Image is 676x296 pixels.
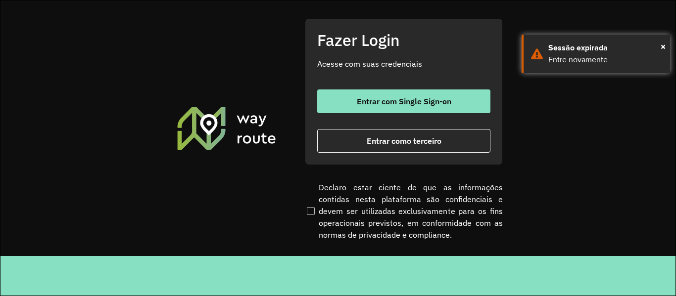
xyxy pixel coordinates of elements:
div: Sessão expirada [548,42,663,54]
p: Acesse com suas credenciais [317,58,490,70]
span: Entrar como terceiro [367,137,441,145]
button: Close [661,39,666,54]
button: button [317,89,490,113]
h2: Fazer Login [317,31,490,49]
span: Entrar com Single Sign-on [357,97,451,105]
button: button [317,129,490,153]
label: Declaro estar ciente de que as informações contidas nesta plataforma são confidenciais e devem se... [305,181,503,241]
img: Roteirizador AmbevTech [176,105,278,151]
span: × [661,39,666,54]
div: Entre novamente [548,54,663,66]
